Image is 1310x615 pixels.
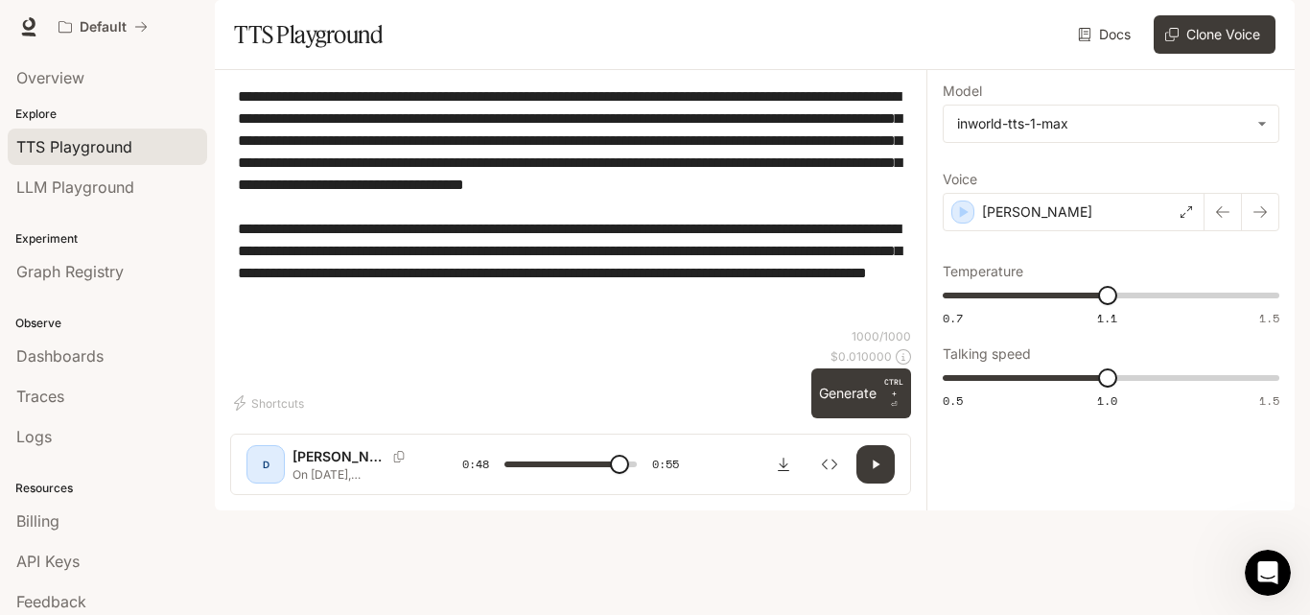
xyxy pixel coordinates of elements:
button: Shortcuts [230,388,312,418]
p: [PERSON_NAME] [982,202,1092,222]
p: [PERSON_NAME] [292,447,386,466]
span: 0:48 [462,455,489,474]
span: 1.0 [1097,392,1117,409]
a: Docs [1074,15,1138,54]
button: Clone Voice [1154,15,1275,54]
p: CTRL + [884,376,903,399]
span: 1.1 [1097,310,1117,326]
button: GenerateCTRL +⏎ [811,368,911,418]
p: On [DATE], [US_STATE] became the center of the celebrity universe. [PERSON_NAME] and [PERSON_NAME... [292,466,416,483]
span: 0.7 [943,310,963,326]
p: Talking speed [943,347,1031,361]
span: 0.5 [943,392,963,409]
span: 0:55 [652,455,679,474]
p: Default [80,19,127,35]
div: D [250,449,281,480]
button: All workspaces [50,8,156,46]
h1: TTS Playground [234,15,383,54]
iframe: Intercom live chat [1245,550,1291,596]
p: ⏎ [884,376,903,411]
button: Download audio [764,445,803,484]
div: inworld-tts-1-max [957,114,1248,133]
p: Temperature [943,265,1023,278]
div: inworld-tts-1-max [944,106,1278,142]
p: Voice [943,173,977,186]
span: 1.5 [1259,392,1279,409]
p: Model [943,84,982,98]
span: 1.5 [1259,310,1279,326]
button: Inspect [810,445,849,484]
button: Copy Voice ID [386,451,412,462]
